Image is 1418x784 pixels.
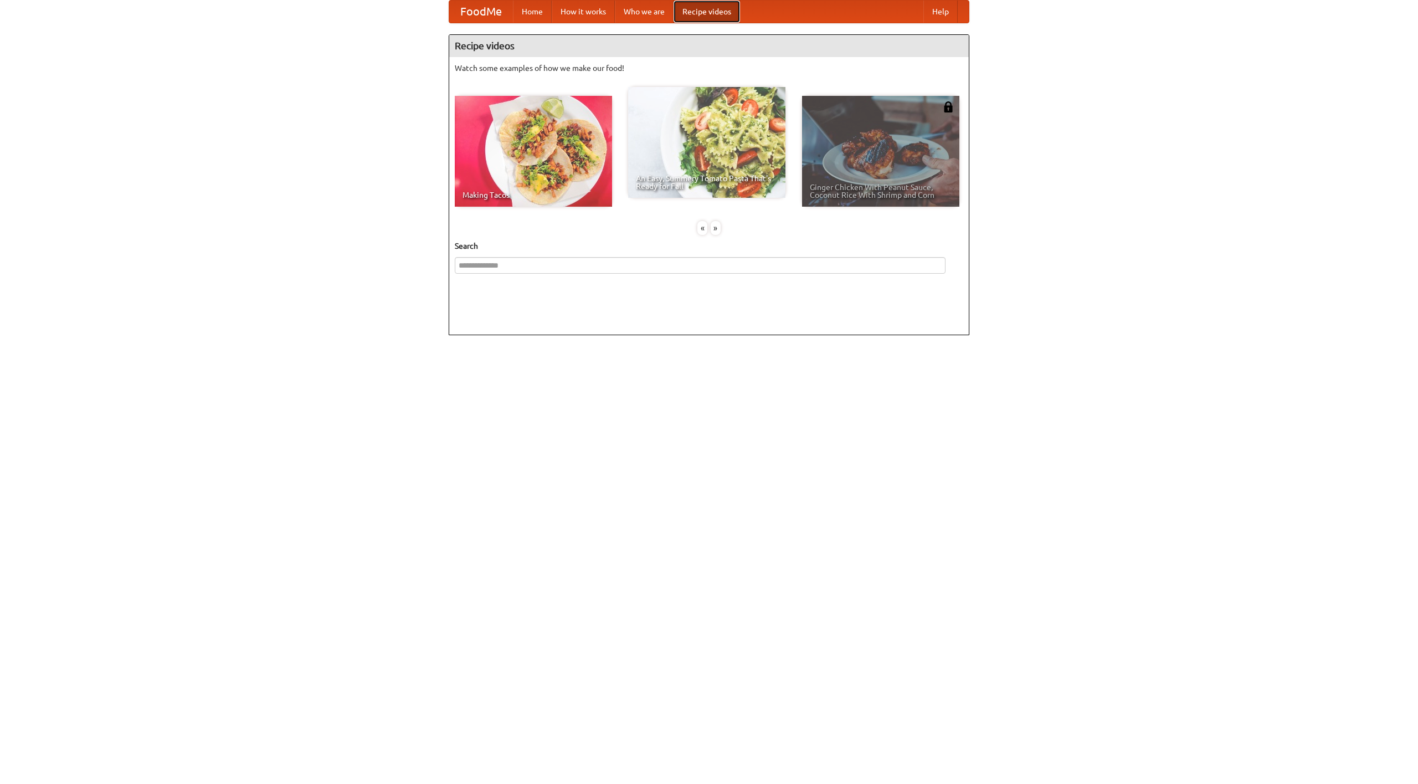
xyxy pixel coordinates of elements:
div: « [697,221,707,235]
h5: Search [455,240,963,252]
p: Watch some examples of how we make our food! [455,63,963,74]
a: Help [923,1,958,23]
span: Making Tacos [463,191,604,199]
span: An Easy, Summery Tomato Pasta That's Ready for Fall [636,175,778,190]
a: Making Tacos [455,96,612,207]
div: » [711,221,721,235]
h4: Recipe videos [449,35,969,57]
a: FoodMe [449,1,513,23]
a: An Easy, Summery Tomato Pasta That's Ready for Fall [628,87,785,198]
a: Who we are [615,1,674,23]
a: Recipe videos [674,1,740,23]
a: Home [513,1,552,23]
img: 483408.png [943,101,954,112]
a: How it works [552,1,615,23]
